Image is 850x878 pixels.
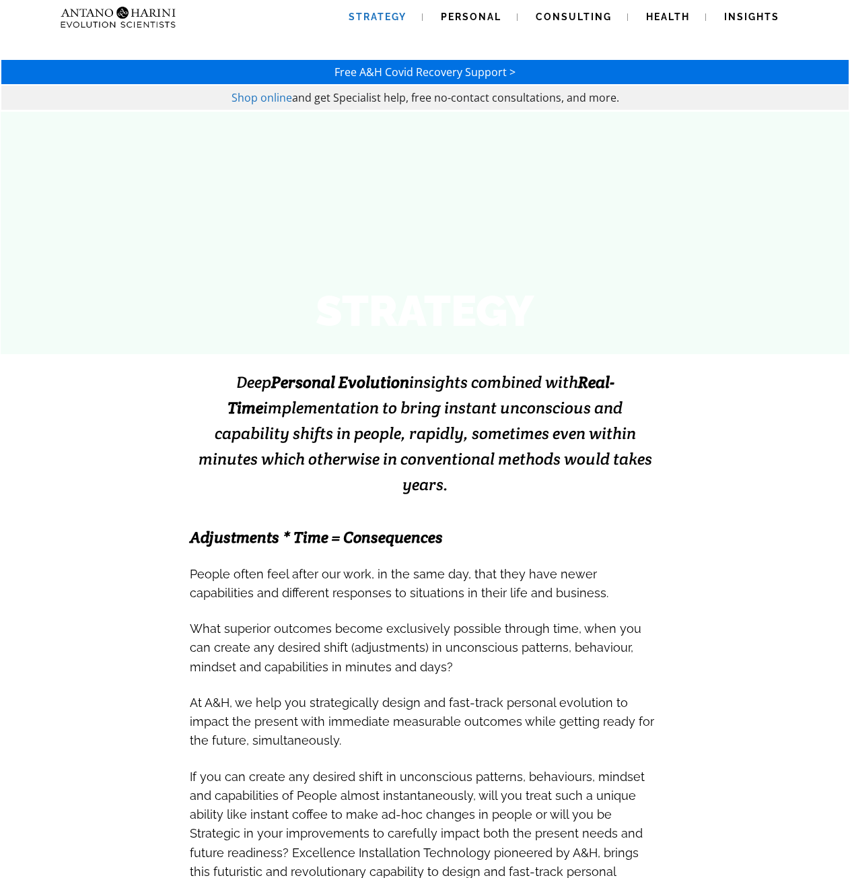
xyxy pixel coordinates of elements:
[190,621,641,673] span: What superior outcomes become exclusively possible through time, when you can create any desired ...
[536,11,612,22] span: Consulting
[232,90,292,105] a: Shop online
[441,11,501,22] span: Personal
[190,567,608,600] span: People often feel after our work, in the same day, that they have newer capabilities and differen...
[199,372,652,495] span: Deep insights combined with implementation to bring instant unconscious and capability shifts in ...
[349,11,406,22] span: Strategy
[724,11,779,22] span: Insights
[646,11,690,22] span: Health
[190,696,654,747] span: At A&H, we help you strategically design and fast-track personal evolution to impact the present ...
[292,90,619,105] span: and get Specialist help, free no-contact consultations, and more.
[271,372,409,393] strong: Personal Evolution
[334,65,516,79] a: Free A&H Covid Recovery Support >
[190,527,443,547] span: Adjustments * Time = Consequences
[316,285,534,336] strong: STRATEGY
